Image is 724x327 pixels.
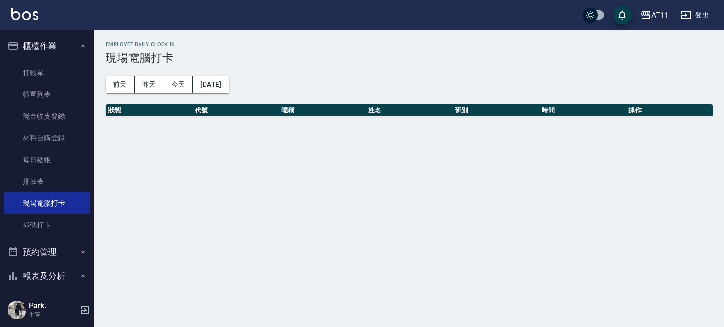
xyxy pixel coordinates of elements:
[11,8,38,20] img: Logo
[4,127,90,149] a: 材料自購登錄
[106,104,192,117] th: 狀態
[636,6,673,25] button: AT11
[4,62,90,84] a: 打帳單
[651,9,669,21] div: AT11
[539,104,626,117] th: 時間
[106,76,135,93] button: 前天
[29,301,77,311] h5: Park.
[613,6,632,24] button: save
[4,84,90,105] a: 帳單列表
[676,7,713,24] button: 登出
[279,104,366,117] th: 暱稱
[626,104,713,117] th: 操作
[106,41,713,48] h2: Employee Daily Clock In
[4,214,90,236] a: 掃碼打卡
[4,171,90,192] a: 排班表
[4,105,90,127] a: 現金收支登錄
[4,240,90,264] button: 預約管理
[452,104,539,117] th: 班別
[192,104,279,117] th: 代號
[4,192,90,214] a: 現場電腦打卡
[4,292,90,314] a: 報表目錄
[164,76,193,93] button: 今天
[193,76,229,93] button: [DATE]
[366,104,452,117] th: 姓名
[4,34,90,58] button: 櫃檯作業
[135,76,164,93] button: 昨天
[4,264,90,288] button: 報表及分析
[29,311,77,319] p: 主管
[8,301,26,319] img: Person
[106,51,713,64] h3: 現場電腦打卡
[4,149,90,171] a: 每日結帳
